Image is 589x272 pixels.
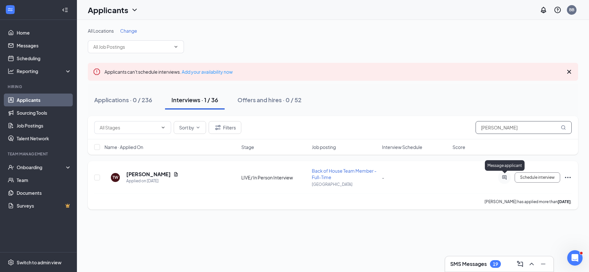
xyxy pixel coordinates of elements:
a: Documents [17,186,71,199]
svg: ChevronDown [161,125,166,130]
svg: ComposeMessage [516,260,524,268]
span: Back of House Team Member - Full-Time [312,168,377,180]
svg: Error [93,68,101,76]
button: Sort byChevronDown [174,121,206,134]
span: Change [120,28,137,34]
h3: SMS Messages [450,260,487,268]
span: Name · Applied On [104,144,143,150]
button: Filter Filters [209,121,241,134]
span: Applicants can't schedule interviews. [104,69,233,75]
span: Interview Schedule [382,144,422,150]
svg: Minimize [539,260,547,268]
svg: Collapse [62,7,68,13]
svg: WorkstreamLogo [7,6,13,13]
div: Interviews · 1 / 36 [171,96,218,104]
span: Job posting [312,144,336,150]
div: Offers and hires · 0 / 52 [237,96,302,104]
span: Schedule interview [520,175,555,180]
span: - [382,175,384,180]
button: Schedule interview [515,172,560,183]
div: Hiring [8,84,70,89]
span: All Locations [88,28,114,34]
a: Scheduling [17,52,71,65]
div: Applications · 0 / 236 [94,96,152,104]
svg: Notifications [540,6,547,14]
h1: Applicants [88,4,128,15]
div: BB [569,7,574,12]
a: Job Postings [17,119,71,132]
svg: UserCheck [8,164,14,170]
div: Reporting [17,68,72,74]
p: [PERSON_NAME] has applied more than . [485,199,572,204]
span: Score [452,144,465,150]
a: Sourcing Tools [17,106,71,119]
svg: Cross [565,68,573,76]
a: Applicants [17,94,71,106]
svg: Settings [8,259,14,266]
div: LIVE/ In Person Interview [241,174,308,181]
a: Add your availability now [182,69,233,75]
svg: Analysis [8,68,14,74]
svg: Filter [214,124,222,131]
iframe: Intercom live chat [567,250,583,266]
svg: ChevronDown [131,6,138,14]
a: Team [17,174,71,186]
svg: ActiveChat [501,175,508,180]
svg: MagnifyingGlass [561,125,566,130]
a: Messages [17,39,71,52]
div: Applied on [DATE] [126,178,178,184]
span: Stage [241,144,254,150]
input: All Stages [100,124,158,131]
div: Team Management [8,151,70,157]
a: SurveysCrown [17,199,71,212]
h5: [PERSON_NAME] [126,171,171,178]
div: Onboarding [17,164,66,170]
svg: Ellipses [564,174,572,181]
button: ChevronUp [527,259,537,269]
button: ComposeMessage [515,259,525,269]
input: All Job Postings [93,43,171,50]
div: 19 [493,261,498,267]
svg: ChevronDown [173,44,178,49]
input: Search in interviews [476,121,572,134]
div: Message applicant [485,160,525,171]
svg: ChevronUp [528,260,535,268]
p: [GEOGRAPHIC_DATA] [312,182,378,187]
svg: Document [173,172,178,177]
span: Sort by [179,125,194,130]
svg: ChevronDown [195,125,201,130]
svg: QuestionInfo [554,6,561,14]
b: [DATE] [558,199,571,204]
div: TW [112,175,118,180]
a: Home [17,26,71,39]
button: Minimize [538,259,548,269]
div: Switch to admin view [17,259,62,266]
a: Talent Network [17,132,71,145]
